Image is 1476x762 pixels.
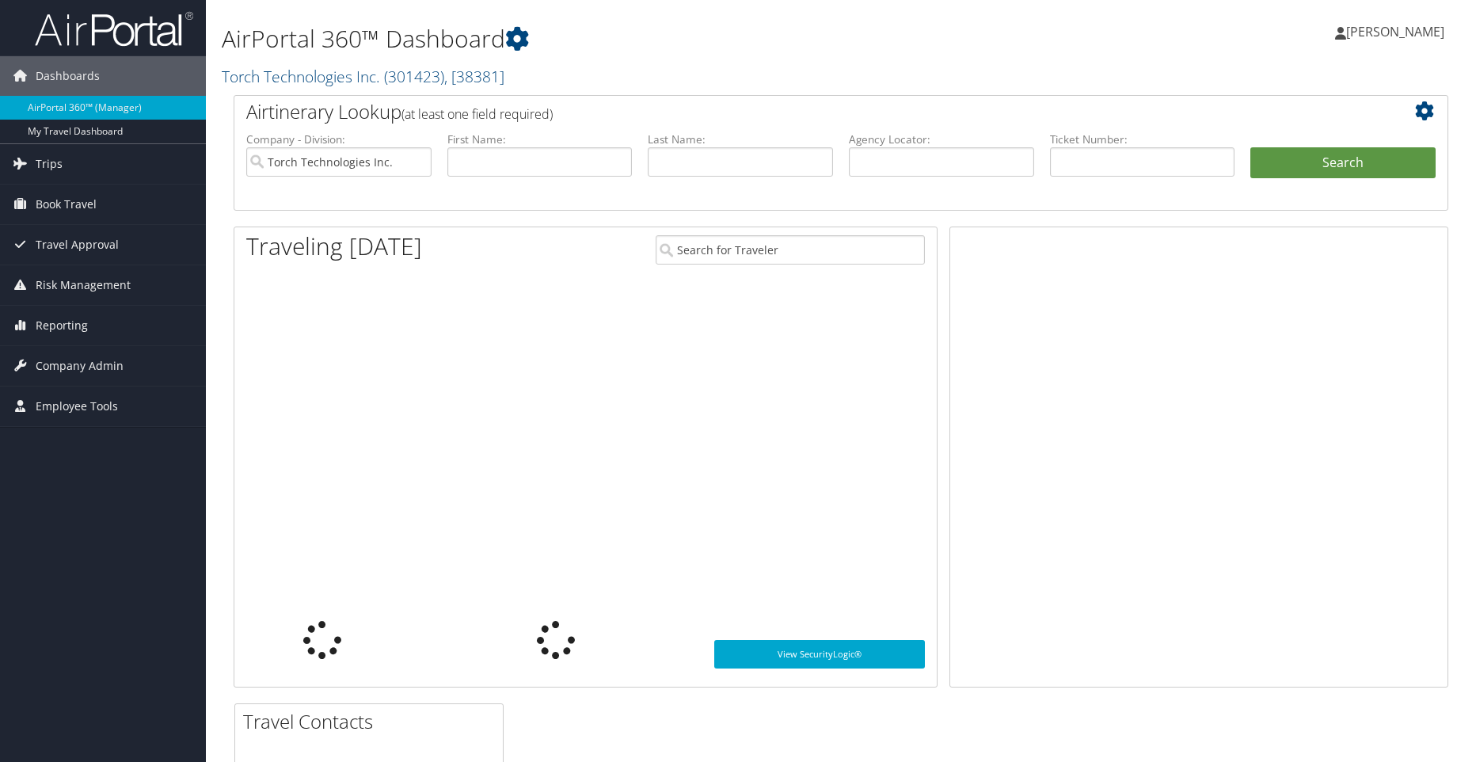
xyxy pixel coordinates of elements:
[648,131,833,147] label: Last Name:
[714,640,925,669] a: View SecurityLogic®
[849,131,1034,147] label: Agency Locator:
[246,98,1334,125] h2: Airtinerary Lookup
[222,22,1048,55] h1: AirPortal 360™ Dashboard
[447,131,633,147] label: First Name:
[656,235,924,265] input: Search for Traveler
[36,265,131,305] span: Risk Management
[1050,131,1235,147] label: Ticket Number:
[1346,23,1444,40] span: [PERSON_NAME]
[36,346,124,386] span: Company Admin
[36,387,118,426] span: Employee Tools
[36,306,88,345] span: Reporting
[246,230,422,263] h1: Traveling [DATE]
[36,144,63,184] span: Trips
[243,708,503,735] h2: Travel Contacts
[222,66,504,87] a: Torch Technologies Inc.
[36,225,119,265] span: Travel Approval
[35,10,193,48] img: airportal-logo.png
[384,66,444,87] span: ( 301423 )
[444,66,504,87] span: , [ 38381 ]
[36,185,97,224] span: Book Travel
[401,105,553,123] span: (at least one field required)
[246,131,432,147] label: Company - Division:
[1335,8,1460,55] a: [PERSON_NAME]
[1250,147,1436,179] button: Search
[36,56,100,96] span: Dashboards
